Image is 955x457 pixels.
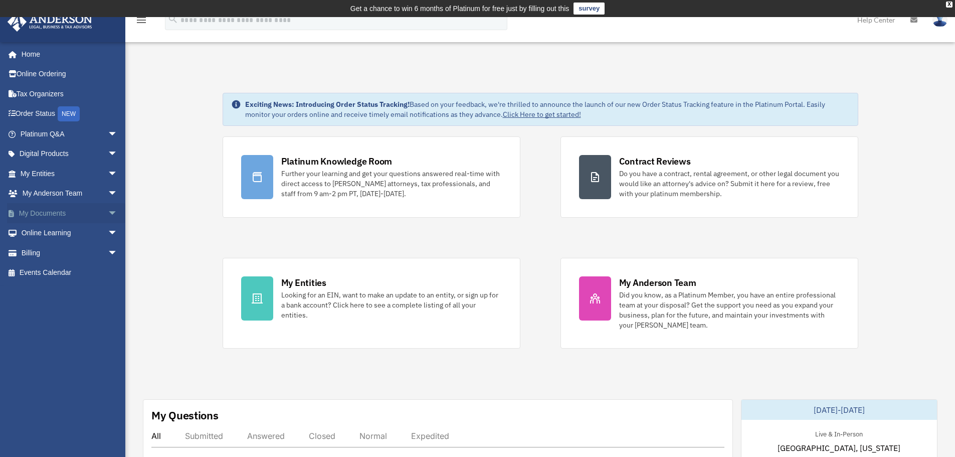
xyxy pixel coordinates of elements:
[281,290,502,320] div: Looking for an EIN, want to make an update to an entity, or sign up for a bank account? Click her...
[5,12,95,32] img: Anderson Advisors Platinum Portal
[309,431,335,441] div: Closed
[281,276,326,289] div: My Entities
[245,99,850,119] div: Based on your feedback, we're thrilled to announce the launch of our new Order Status Tracking fe...
[932,13,947,27] img: User Pic
[574,3,605,15] a: survey
[619,169,840,199] div: Do you have a contract, rental agreement, or other legal document you would like an attorney's ad...
[741,400,937,420] div: [DATE]-[DATE]
[7,64,133,84] a: Online Ordering
[281,169,502,199] div: Further your learning and get your questions answered real-time with direct access to [PERSON_NAM...
[108,223,128,244] span: arrow_drop_down
[7,243,133,263] a: Billingarrow_drop_down
[108,243,128,263] span: arrow_drop_down
[151,408,219,423] div: My Questions
[7,184,133,204] a: My Anderson Teamarrow_drop_down
[108,144,128,165] span: arrow_drop_down
[359,431,387,441] div: Normal
[7,164,133,184] a: My Entitiesarrow_drop_down
[167,14,178,25] i: search
[7,144,133,164] a: Digital Productsarrow_drop_down
[108,164,128,184] span: arrow_drop_down
[245,100,410,109] strong: Exciting News: Introducing Order Status Tracking!
[58,106,80,121] div: NEW
[807,428,871,438] div: Live & In-Person
[108,203,128,224] span: arrow_drop_down
[281,155,393,168] div: Platinum Knowledge Room
[350,3,569,15] div: Get a chance to win 6 months of Platinum for free just by filling out this
[560,258,858,349] a: My Anderson Team Did you know, as a Platinum Member, you have an entire professional team at your...
[7,84,133,104] a: Tax Organizers
[185,431,223,441] div: Submitted
[560,136,858,218] a: Contract Reviews Do you have a contract, rental agreement, or other legal document you would like...
[135,18,147,26] a: menu
[7,203,133,223] a: My Documentsarrow_drop_down
[7,44,128,64] a: Home
[7,104,133,124] a: Order StatusNEW
[7,223,133,243] a: Online Learningarrow_drop_down
[503,110,581,119] a: Click Here to get started!
[135,14,147,26] i: menu
[411,431,449,441] div: Expedited
[223,258,520,349] a: My Entities Looking for an EIN, want to make an update to an entity, or sign up for a bank accoun...
[619,155,691,168] div: Contract Reviews
[946,2,952,8] div: close
[108,184,128,204] span: arrow_drop_down
[619,276,696,289] div: My Anderson Team
[7,124,133,144] a: Platinum Q&Aarrow_drop_down
[223,136,520,218] a: Platinum Knowledge Room Further your learning and get your questions answered real-time with dire...
[151,431,161,441] div: All
[7,263,133,283] a: Events Calendar
[247,431,285,441] div: Answered
[778,442,900,454] span: [GEOGRAPHIC_DATA], [US_STATE]
[108,124,128,144] span: arrow_drop_down
[619,290,840,330] div: Did you know, as a Platinum Member, you have an entire professional team at your disposal? Get th...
